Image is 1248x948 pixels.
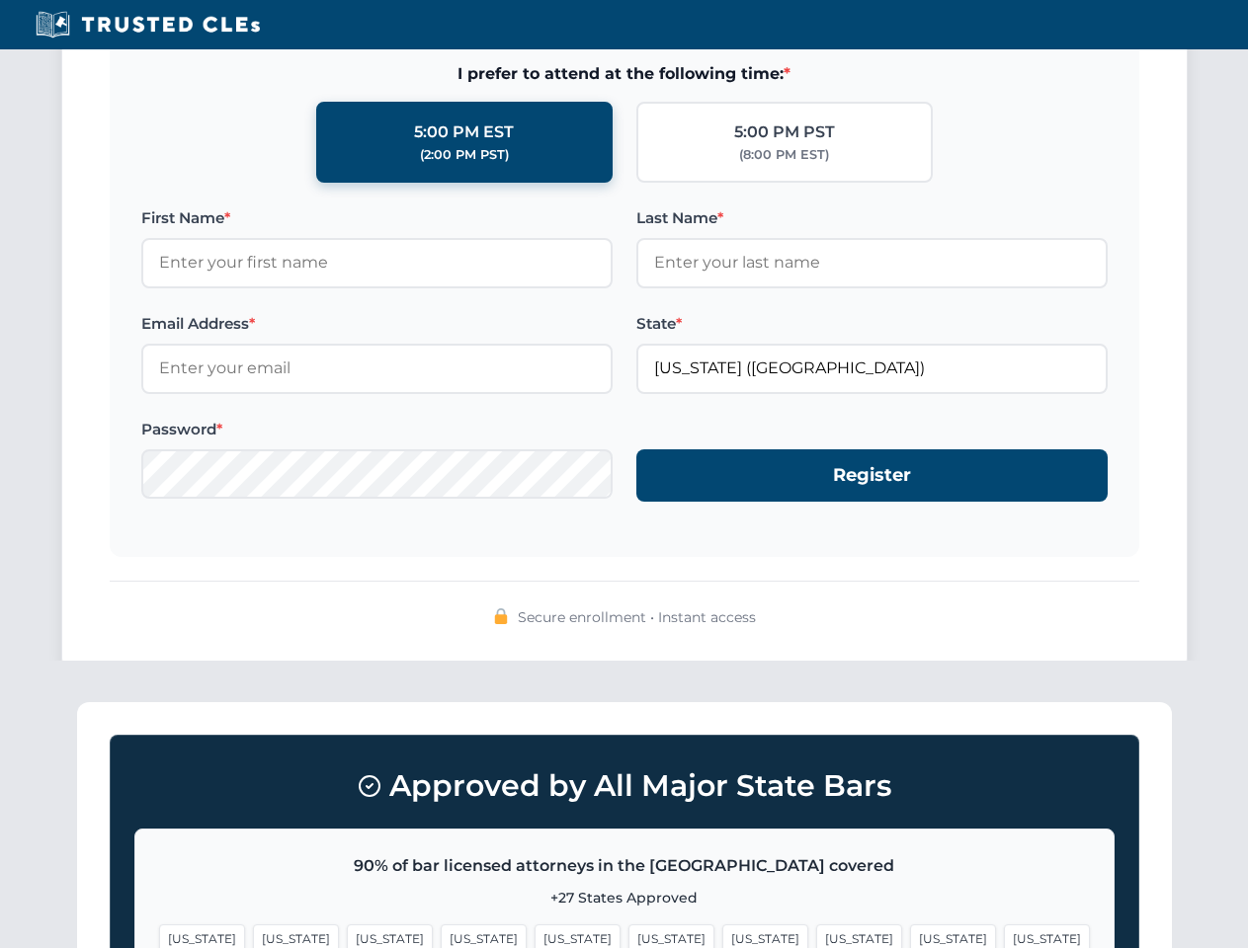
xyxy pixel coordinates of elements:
[141,418,613,441] label: Password
[734,119,835,145] div: 5:00 PM PST
[636,449,1108,502] button: Register
[141,344,613,393] input: Enter your email
[134,759,1115,813] h3: Approved by All Major State Bars
[414,119,514,145] div: 5:00 PM EST
[493,608,509,624] img: 🔒
[159,887,1090,908] p: +27 States Approved
[420,145,509,165] div: (2:00 PM PST)
[636,312,1108,336] label: State
[141,206,613,230] label: First Name
[141,61,1108,87] span: I prefer to attend at the following time:
[141,238,613,287] input: Enter your first name
[518,606,756,628] span: Secure enrollment • Instant access
[739,145,829,165] div: (8:00 PM EST)
[30,10,266,39] img: Trusted CLEs
[159,853,1090,879] p: 90% of bar licensed attorneys in the [GEOGRAPHIC_DATA] covered
[636,238,1108,287] input: Enter your last name
[141,312,613,336] label: Email Address
[636,206,1108,230] label: Last Name
[636,344,1108,393] input: Florida (FL)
